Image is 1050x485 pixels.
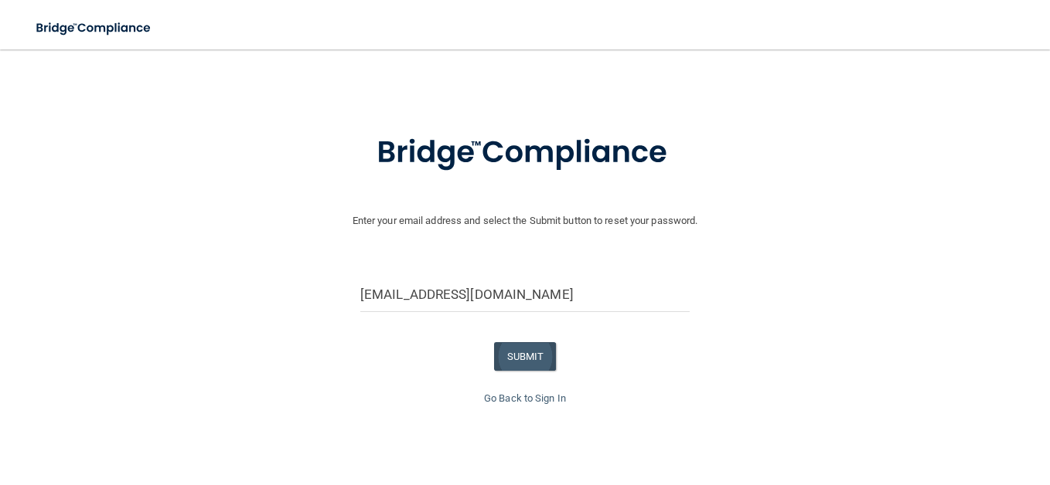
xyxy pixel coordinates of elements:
iframe: Drift Widget Chat Controller [782,375,1031,437]
input: Email [360,277,690,312]
button: SUBMIT [494,342,557,371]
img: bridge_compliance_login_screen.278c3ca4.svg [23,12,165,44]
a: Go Back to Sign In [484,392,566,404]
img: bridge_compliance_login_screen.278c3ca4.svg [345,113,705,193]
